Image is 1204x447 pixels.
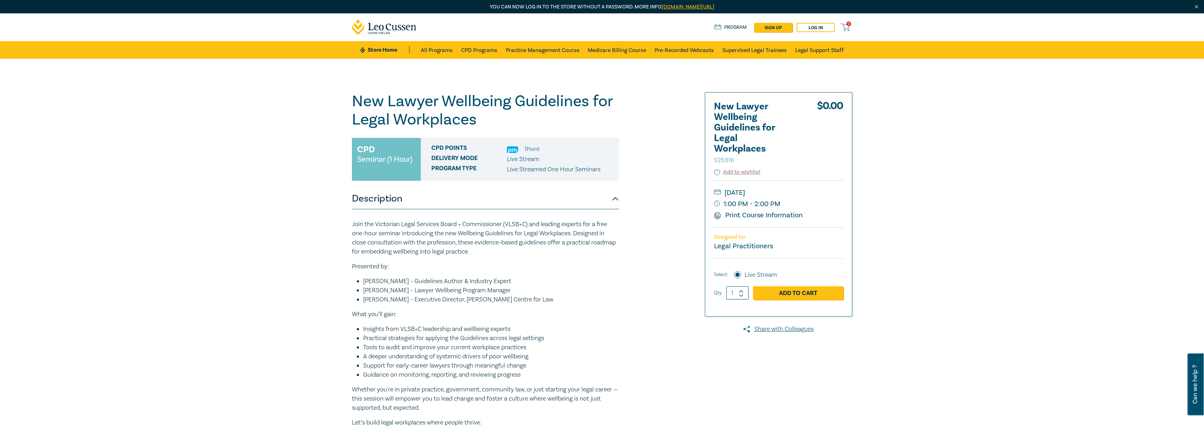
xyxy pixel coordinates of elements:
li: Support for early-career lawyers through meaningful change [363,361,619,370]
li: [PERSON_NAME] – Guidelines Author & Industry Expert [363,277,619,286]
a: All Programs [421,41,453,59]
a: Program [714,24,747,31]
h2: New Lawyer Wellbeing Guidelines for Legal Workplaces [714,101,791,165]
input: 1 [726,286,749,300]
p: What you’ll gain: [352,310,619,319]
a: Supervised Legal Trainees [722,41,787,59]
a: Pre-Recorded Webcasts [655,41,714,59]
h1: New Lawyer Wellbeing Guidelines for Legal Workplaces [352,92,619,129]
a: Print Course Information [714,211,803,220]
small: S25316 [714,156,734,164]
small: Seminar (1 Hour) [357,156,412,163]
img: Close [1193,4,1199,10]
a: [DOMAIN_NAME][URL] [662,4,714,10]
span: Delivery Mode [431,155,507,164]
a: Medicare Billing Course [588,41,646,59]
span: Live Stream [507,155,539,163]
li: A deeper understanding of systemic drivers of poor wellbeing [363,352,619,361]
span: CPD Points [431,145,507,154]
p: Join the Victorian Legal Services Board + Commissioner (VLSB+C) and leading experts for a free on... [352,220,619,256]
button: Add to wishlist [714,168,761,176]
li: Practical strategies for applying the Guidelines across legal settings [363,334,619,343]
button: Description [352,188,619,209]
p: Let’s build legal workplaces where people thrive. [352,418,619,427]
p: You can now log in to the store without a password. More info [352,3,852,11]
p: Designed for [714,234,843,241]
label: Live Stream [745,270,777,280]
a: Practice Management Course [506,41,579,59]
p: Whether you're in private practice, government, community law, or just starting your legal career... [352,385,619,413]
a: Legal Support Staff [795,41,844,59]
a: Log in [797,23,835,32]
a: Add to Cart [753,286,843,300]
a: CPD Programs [461,41,497,59]
a: sign up [754,23,792,32]
h3: CPD [357,143,375,156]
span: Select: [714,271,728,279]
span: 0 [846,21,851,26]
li: Tools to audit and improve your current workplace practices [363,343,619,352]
a: Store Home [360,46,409,54]
span: Program type [431,165,507,174]
li: Guidance on monitoring, reporting, and reviewing progress [363,370,619,379]
small: Legal Practitioners [714,242,773,251]
p: Live Streamed One Hour Seminars [507,165,600,174]
li: 1 Point [524,145,540,154]
small: 1:00 PM - 2:00 PM [714,198,843,210]
img: Practice Management & Business Skills [507,146,518,153]
li: [PERSON_NAME] – Lawyer Wellbeing Program Manager [363,286,619,295]
label: Qty [714,289,722,297]
li: [PERSON_NAME] – Executive Director, [PERSON_NAME] Centre for Law [363,295,619,304]
p: Presented by: [352,262,619,271]
li: Insights from VLSB+C leadership and wellbeing experts [363,325,619,334]
div: $ 0.00 [817,101,843,168]
a: Share with Colleagues [705,325,852,334]
small: [DATE] [714,187,843,198]
span: Can we help ? [1192,358,1198,411]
